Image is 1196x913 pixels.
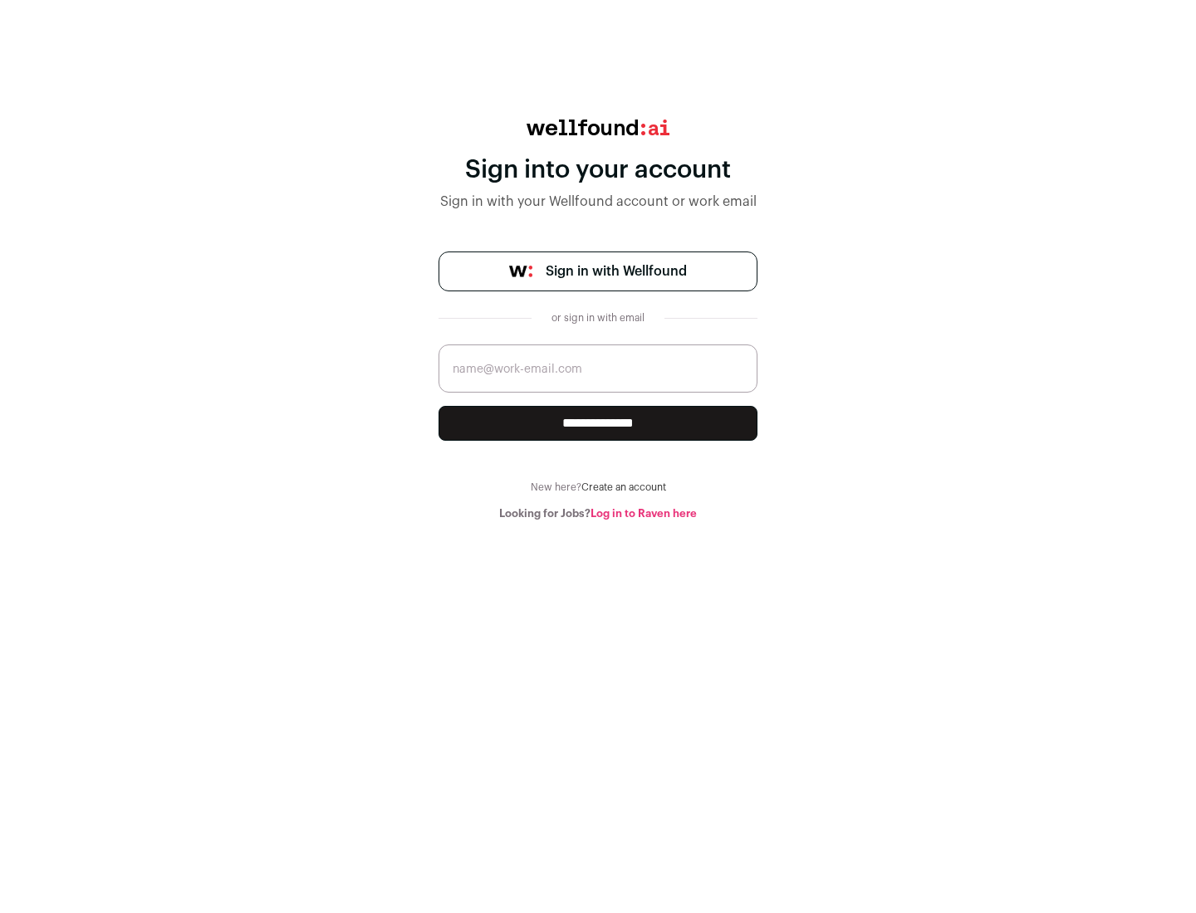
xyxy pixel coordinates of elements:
[545,311,651,325] div: or sign in with email
[591,508,697,519] a: Log in to Raven here
[439,481,757,494] div: New here?
[439,507,757,520] div: Looking for Jobs?
[581,482,666,492] a: Create an account
[439,251,757,291] a: Sign in with Wellfound
[527,120,669,135] img: wellfound:ai
[439,155,757,185] div: Sign into your account
[439,192,757,212] div: Sign in with your Wellfound account or work email
[439,344,757,393] input: name@work-email.com
[509,266,532,277] img: wellfound-symbol-flush-black-fb3c872781a75f747ccb3a119075da62bfe97bd399995f84a933054e44a575c4.png
[546,261,687,281] span: Sign in with Wellfound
